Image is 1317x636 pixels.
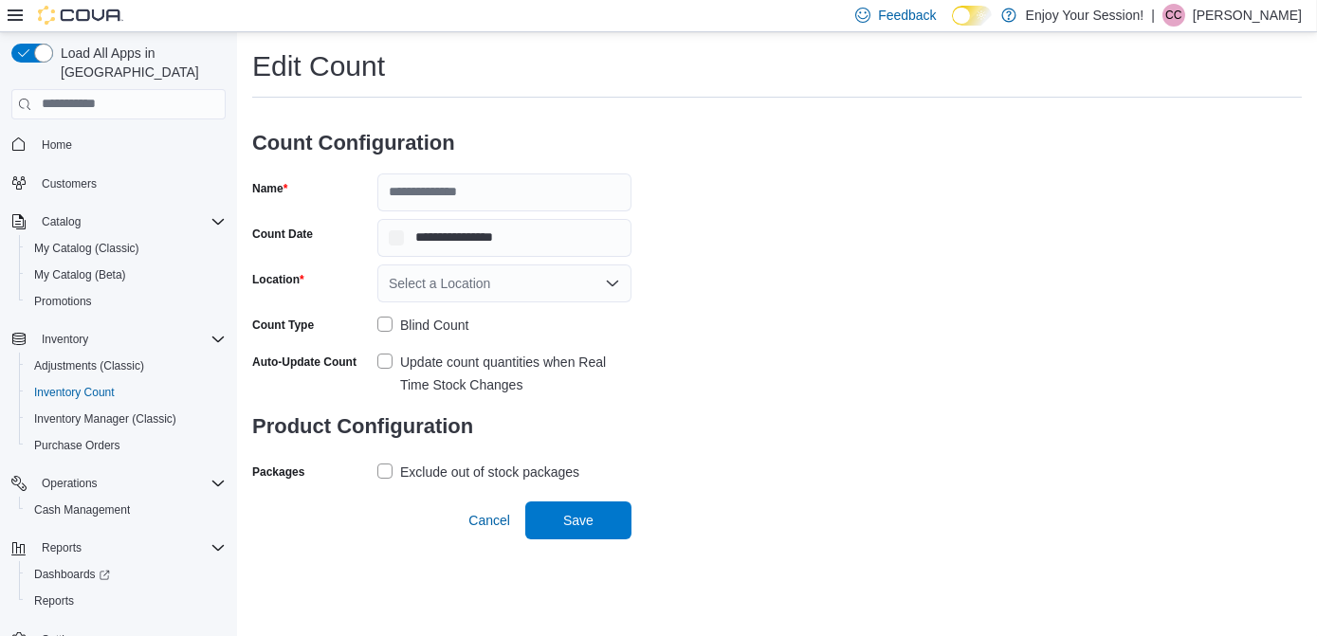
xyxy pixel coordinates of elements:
[19,406,233,432] button: Inventory Manager (Classic)
[19,432,233,459] button: Purchase Orders
[252,181,287,196] label: Name
[27,590,82,612] a: Reports
[34,172,226,195] span: Customers
[1193,4,1302,27] p: [PERSON_NAME]
[4,170,233,197] button: Customers
[563,511,594,530] span: Save
[4,535,233,561] button: Reports
[19,288,233,315] button: Promotions
[605,276,620,291] button: Open list of options
[42,332,88,347] span: Inventory
[27,563,226,586] span: Dashboards
[4,470,233,497] button: Operations
[27,434,128,457] a: Purchase Orders
[34,173,104,195] a: Customers
[38,6,123,25] img: Cova
[952,6,992,26] input: Dark Mode
[34,567,110,582] span: Dashboards
[27,408,226,430] span: Inventory Manager (Classic)
[34,593,74,609] span: Reports
[252,354,357,370] label: Auto-Update Count
[27,237,147,260] a: My Catalog (Classic)
[27,499,137,521] a: Cash Management
[27,354,152,377] a: Adjustments (Classic)
[53,44,226,82] span: Load All Apps in [GEOGRAPHIC_DATA]
[34,358,144,373] span: Adjustments (Classic)
[252,227,313,242] label: Count Date
[27,381,122,404] a: Inventory Count
[34,536,226,559] span: Reports
[34,472,105,495] button: Operations
[1026,4,1144,27] p: Enjoy Your Session!
[27,263,226,286] span: My Catalog (Beta)
[19,561,233,588] a: Dashboards
[19,379,233,406] button: Inventory Count
[377,219,631,257] input: Press the down key to open a popover containing a calendar.
[400,461,579,483] div: Exclude out of stock packages
[34,210,88,233] button: Catalog
[400,314,468,336] div: Blind Count
[34,267,126,282] span: My Catalog (Beta)
[252,464,304,480] label: Packages
[19,262,233,288] button: My Catalog (Beta)
[34,536,89,559] button: Reports
[27,237,226,260] span: My Catalog (Classic)
[27,354,226,377] span: Adjustments (Classic)
[34,385,115,400] span: Inventory Count
[42,540,82,555] span: Reports
[252,113,631,173] h3: Count Configuration
[19,353,233,379] button: Adjustments (Classic)
[19,497,233,523] button: Cash Management
[42,176,97,191] span: Customers
[34,328,226,351] span: Inventory
[4,209,233,235] button: Catalog
[878,6,936,25] span: Feedback
[19,588,233,614] button: Reports
[27,290,100,313] a: Promotions
[19,235,233,262] button: My Catalog (Classic)
[27,563,118,586] a: Dashboards
[1165,4,1181,27] span: CC
[525,501,631,539] button: Save
[42,137,72,153] span: Home
[468,511,510,530] span: Cancel
[27,381,226,404] span: Inventory Count
[27,408,184,430] a: Inventory Manager (Classic)
[252,47,385,85] h1: Edit Count
[42,214,81,229] span: Catalog
[34,472,226,495] span: Operations
[34,134,80,156] a: Home
[34,502,130,518] span: Cash Management
[27,590,226,612] span: Reports
[27,290,226,313] span: Promotions
[252,318,314,333] label: Count Type
[4,131,233,158] button: Home
[400,351,631,396] div: Update count quantities when Real Time Stock Changes
[34,241,139,256] span: My Catalog (Classic)
[27,434,226,457] span: Purchase Orders
[34,210,226,233] span: Catalog
[461,501,518,539] button: Cancel
[1162,4,1185,27] div: Chantel Coates
[34,133,226,156] span: Home
[27,499,226,521] span: Cash Management
[34,411,176,427] span: Inventory Manager (Classic)
[1151,4,1155,27] p: |
[27,263,134,286] a: My Catalog (Beta)
[42,476,98,491] span: Operations
[34,438,120,453] span: Purchase Orders
[34,294,92,309] span: Promotions
[252,396,631,457] h3: Product Configuration
[4,326,233,353] button: Inventory
[952,26,953,27] span: Dark Mode
[252,272,304,287] label: Location
[34,328,96,351] button: Inventory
